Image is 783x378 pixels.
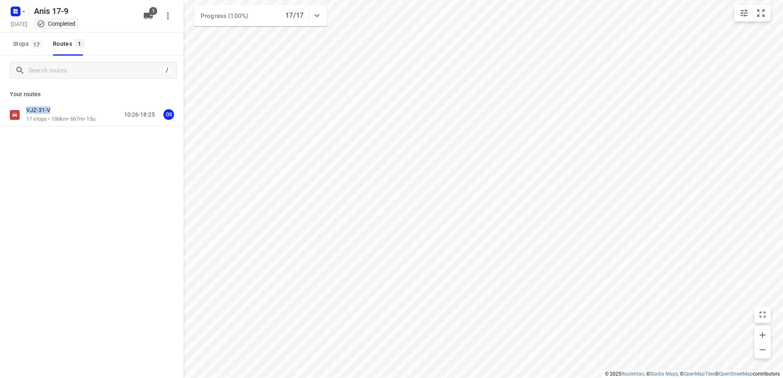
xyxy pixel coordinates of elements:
[683,371,715,377] a: OpenMapTiles
[201,12,248,20] span: Progress (100%)
[124,110,155,119] p: 10:26-18:25
[28,64,163,77] input: Search routes
[37,20,75,28] div: This project completed. You cannot make any changes to it.
[53,39,87,49] div: Routes
[140,8,156,24] button: 1
[736,5,752,21] button: Map settings
[719,371,753,377] a: OpenStreetMap
[650,371,678,377] a: Stadia Maps
[605,371,780,377] li: © 2025 , © , © © contributors
[753,5,769,21] button: Fit zoom
[149,7,157,15] span: 1
[13,39,45,49] span: Stops
[621,371,644,377] a: Routetitan
[163,66,172,75] div: /
[10,90,174,99] p: Your routes
[26,106,55,114] p: VJZ-31-V
[160,8,176,24] button: More
[734,5,771,21] div: small contained button group
[194,5,327,26] div: Progress (100%)17/17
[26,115,95,123] p: 17 stops • 136km • 6h7m • 15u
[31,40,42,48] span: 17
[75,39,84,47] span: 1
[285,11,303,20] p: 17/17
